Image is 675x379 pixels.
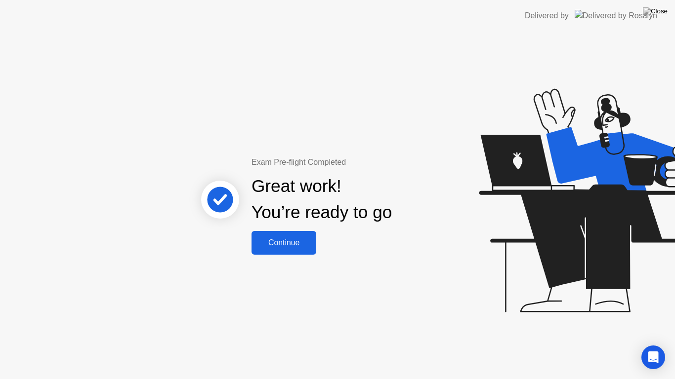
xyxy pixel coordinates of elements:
[575,10,657,21] img: Delivered by Rosalyn
[252,231,316,255] button: Continue
[641,345,665,369] div: Open Intercom Messenger
[252,156,456,168] div: Exam Pre-flight Completed
[252,173,392,226] div: Great work! You’re ready to go
[525,10,569,22] div: Delivered by
[254,238,313,247] div: Continue
[643,7,668,15] img: Close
